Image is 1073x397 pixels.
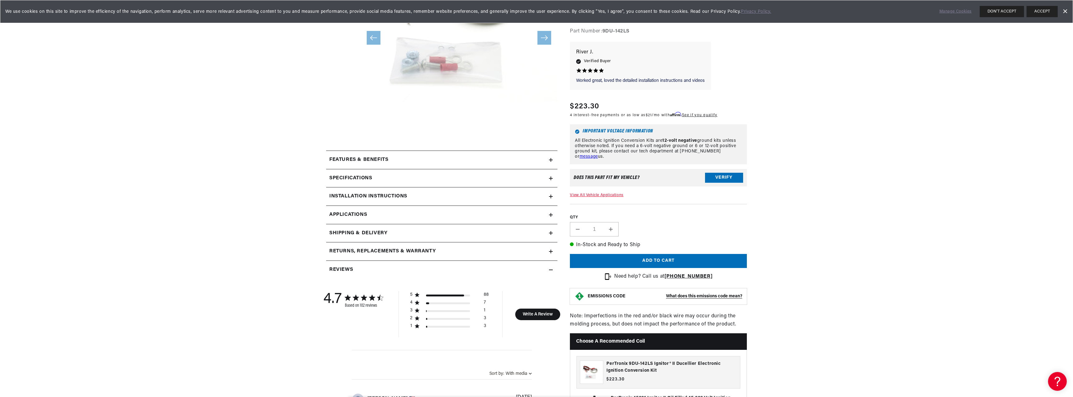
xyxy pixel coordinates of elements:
p: Need help? Call us at [614,273,713,281]
a: See if you qualify - Learn more about Affirm Financing (opens in modal) [682,114,717,117]
div: 3 star by 1 reviews [410,308,489,315]
div: 3 [410,308,413,313]
div: Does This part fit My vehicle? [574,176,639,181]
button: Slide left [367,31,380,45]
button: Verify [705,173,743,183]
button: Add to cart [570,254,747,268]
button: Write A Review [515,309,560,320]
button: EMISSIONS CODEWhat does this emissions code mean? [588,294,742,300]
label: QTY [570,215,747,220]
div: 5 [410,292,413,298]
span: Applications [329,211,367,219]
strong: 9DU-142LS [602,29,630,34]
div: 3 [484,323,486,331]
strong: What does this emissions code mean? [666,294,742,299]
a: Manage Cookies [939,8,972,15]
div: 4.7 [323,291,342,308]
p: In-Stock and Ready to Ship [570,241,747,249]
a: Applications [326,206,557,224]
img: Emissions code [575,292,585,302]
a: message [580,154,598,159]
div: 4 [410,300,413,305]
div: 4 star by 7 reviews [410,300,489,308]
summary: Installation instructions [326,187,557,206]
h2: Reviews [329,266,353,274]
div: Part Number: [570,28,747,36]
p: 4 interest-free payments or as low as /mo with . [570,112,717,118]
button: DON'T ACCEPT [980,6,1024,17]
span: Sort by: [489,371,504,376]
h2: Choose a Recommended Coil [570,333,747,350]
h2: Installation instructions [329,192,407,201]
h2: Specifications [329,174,372,182]
p: Worked great, loved the detailed installation instructions and videos [576,78,705,84]
h2: Features & Benefits [329,156,388,164]
div: 2 [410,315,413,321]
div: 1 star by 3 reviews [410,323,489,331]
div: 3 [484,315,486,323]
div: 5 star by 88 reviews [410,292,489,300]
p: River J. [576,48,705,57]
div: 7 [484,300,486,308]
h2: Returns, Replacements & Warranty [329,247,436,256]
summary: Reviews [326,261,557,279]
summary: Specifications [326,169,557,187]
summary: Features & Benefits [326,151,557,169]
div: Based on 102 reviews [345,303,383,308]
span: Affirm [670,112,681,117]
strong: 12-volt negative [662,138,697,143]
span: Verified Buyer [584,58,611,65]
h2: Shipping & Delivery [329,229,387,237]
span: We use cookies on this site to improve the efficiency of the navigation, perform analytics, serve... [5,8,931,15]
summary: Shipping & Delivery [326,224,557,242]
a: View All Vehicle Applications [570,194,623,197]
div: 1 [484,308,485,315]
button: Slide right [537,31,551,45]
summary: Returns, Replacements & Warranty [326,242,557,261]
a: Privacy Policy. [741,9,771,14]
div: 1 [410,323,413,329]
button: ACCEPT [1026,6,1058,17]
button: Sort by:With media [489,371,532,376]
span: $223.30 [606,376,625,383]
span: $21 [646,114,652,117]
div: 2 star by 3 reviews [410,315,489,323]
div: 88 [484,292,489,300]
span: $223.30 [570,101,599,112]
strong: EMISSIONS CODE [588,294,625,299]
h6: Important Voltage Information [575,129,742,134]
p: All Electronic Ignition Conversion Kits are ground kits unless otherwise noted. If you need a 6-v... [575,138,742,159]
div: With media [506,371,527,376]
a: Dismiss Banner [1060,7,1070,16]
a: [PHONE_NUMBER] [664,274,713,279]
